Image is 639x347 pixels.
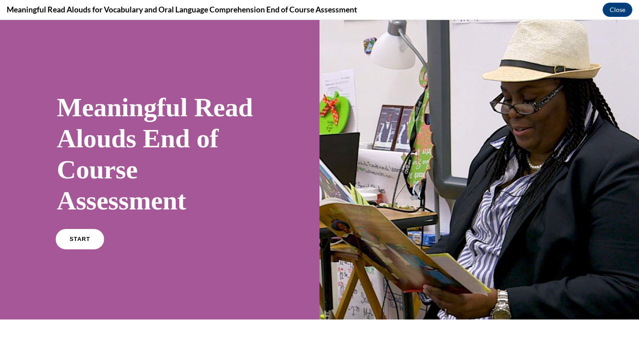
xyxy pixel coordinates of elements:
[70,216,90,223] span: START
[7,4,357,15] h4: Meaningful Read Alouds for Vocabulary and Oral Language Comprehension End of Course Assessment
[57,72,263,196] h1: Meaningful Read Alouds End of Course Assessment
[55,209,104,229] a: START
[603,3,632,17] button: Close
